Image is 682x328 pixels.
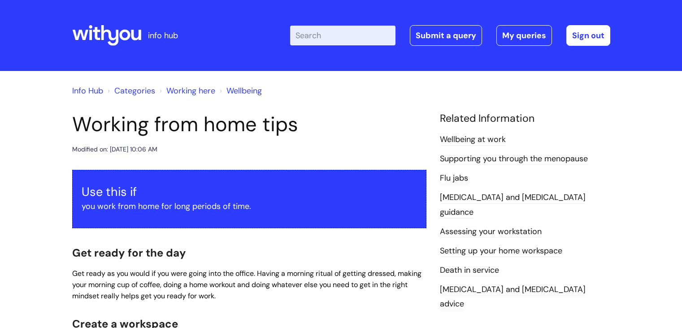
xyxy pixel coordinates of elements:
[82,199,417,213] p: you work from home for long periods of time.
[72,144,157,155] div: Modified on: [DATE] 10:06 AM
[105,84,155,98] li: Solution home
[440,284,586,310] a: [MEDICAL_DATA] and [MEDICAL_DATA] advice
[440,192,586,218] a: [MEDICAL_DATA] and [MEDICAL_DATA] guidance
[217,84,262,98] li: Wellbeing
[440,112,610,125] h4: Related Information
[410,25,482,46] a: Submit a query
[440,134,506,146] a: Wellbeing at work
[72,112,426,137] h1: Working from home tips
[72,85,103,96] a: Info Hub
[226,85,262,96] a: Wellbeing
[290,25,610,46] div: | -
[440,153,588,165] a: Supporting you through the menopause
[440,226,542,238] a: Assessing your workstation
[157,84,215,98] li: Working here
[440,265,499,276] a: Death in service
[440,245,562,257] a: Setting up your home workspace
[496,25,552,46] a: My queries
[148,28,178,43] p: info hub
[72,246,186,260] span: Get ready for the day
[166,85,215,96] a: Working here
[82,185,417,199] h3: Use this if
[290,26,395,45] input: Search
[440,173,468,184] a: Flu jabs
[566,25,610,46] a: Sign out
[114,85,155,96] a: Categories
[72,269,421,301] span: Get ready as you would if you were going into the office. Having a morning ritual of getting dres...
